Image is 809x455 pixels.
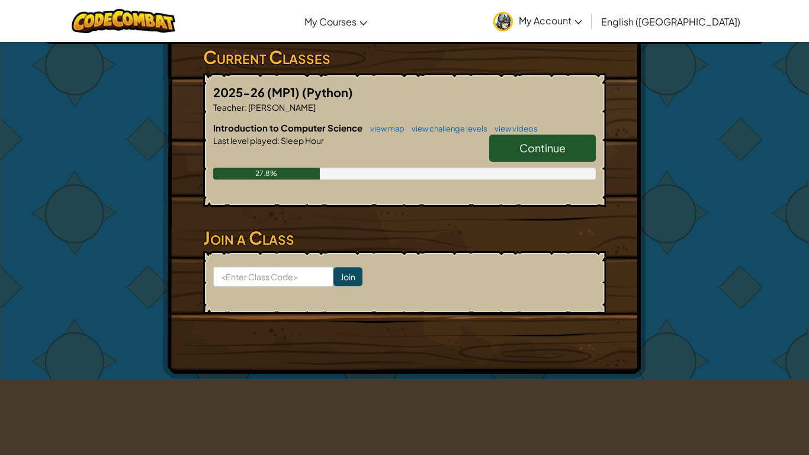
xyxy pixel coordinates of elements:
img: CodeCombat logo [72,9,175,33]
a: English ([GEOGRAPHIC_DATA]) [595,5,746,37]
a: view videos [489,124,538,133]
span: (Python) [302,85,353,100]
span: Introduction to Computer Science [213,122,364,133]
input: Join [333,267,362,286]
h3: Join a Class [203,225,606,251]
span: Sleep Hour [280,135,324,146]
span: : [245,102,247,113]
span: 2025-26 (MP1) [213,85,302,100]
span: Teacher [213,102,245,113]
span: [PERSON_NAME] [247,102,316,113]
a: view map [364,124,404,133]
h3: Current Classes [203,44,606,71]
span: My Account [519,14,582,27]
img: avatar [493,12,513,31]
span: : [277,135,280,146]
a: view challenge levels [406,124,487,133]
span: Continue [519,141,566,155]
span: Last level played [213,135,277,146]
span: English ([GEOGRAPHIC_DATA]) [601,15,740,28]
a: My Account [487,2,588,40]
span: My Courses [304,15,357,28]
div: 27.8% [213,168,320,180]
input: <Enter Class Code> [213,267,333,287]
a: My Courses [298,5,373,37]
